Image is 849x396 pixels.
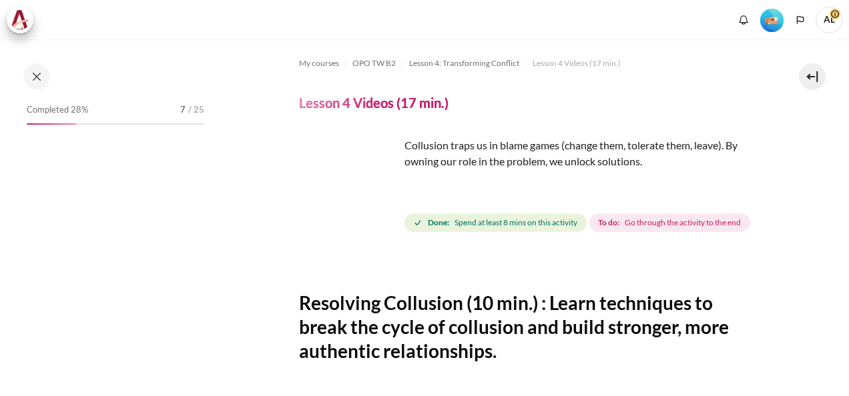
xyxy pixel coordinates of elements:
[299,53,754,74] nav: Navigation bar
[299,291,754,363] h2: Resolving Collusion (10 min.) : Learn techniques to break the cycle of collusion and build strong...
[188,103,204,117] span: / 25
[533,55,621,71] a: Lesson 4 Videos (17 min.)
[404,211,753,235] div: Completion requirements for Lesson 4 Videos (17 min.)
[816,7,842,33] span: AL
[299,137,754,169] p: Collusion traps us in blame games (change them, tolerate them, leave). By owning our role in the ...
[299,57,339,69] span: My courses
[27,103,88,117] span: Completed 28%
[428,217,449,229] strong: Done:
[533,57,621,69] span: Lesson 4 Videos (17 min.)
[299,94,449,111] h4: Lesson 4 Videos (17 min.)
[598,217,619,229] strong: To do:
[7,7,40,33] a: Architeck Architeck
[299,55,339,71] a: My courses
[27,123,76,125] div: 28%
[760,9,784,32] img: Level #2
[409,55,519,71] a: Lesson 4: Transforming Conflict
[625,217,741,229] span: Go through the activity to the end
[299,137,399,237] img: rer
[734,10,754,30] div: Show notification window with no new notifications
[11,10,29,30] img: Architeck
[790,10,810,30] button: Languages
[409,57,519,69] span: Lesson 4: Transforming Conflict
[352,55,396,71] a: OPO TW B2
[180,103,186,117] span: 7
[455,217,577,229] span: Spend at least 8 mins on this activity
[352,57,396,69] span: OPO TW B2
[755,7,789,32] a: Level #2
[816,7,842,33] a: User menu
[760,7,784,32] div: Level #2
